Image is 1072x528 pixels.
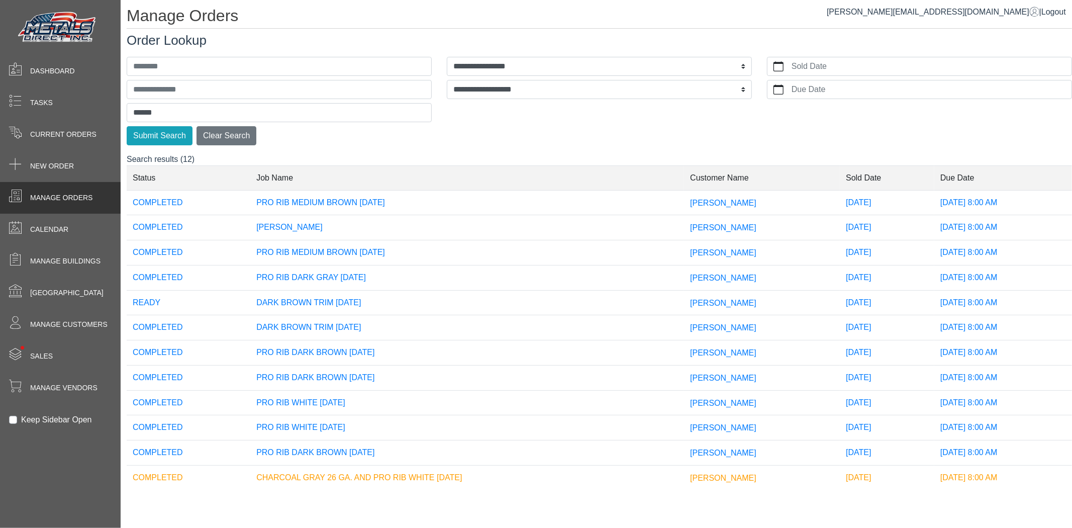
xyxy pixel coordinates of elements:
td: COMPLETED [127,365,250,390]
td: [DATE] [840,466,934,490]
div: Search results (12) [127,153,1072,498]
td: [DATE] [840,415,934,441]
button: calendar [767,80,790,99]
td: [DATE] [840,265,934,290]
h3: Order Lookup [127,33,1072,48]
span: [GEOGRAPHIC_DATA] [30,288,104,298]
td: Customer Name [684,165,840,190]
td: DARK BROWN TRIM [DATE] [250,315,684,340]
td: READY [127,290,250,315]
td: [DATE] 8:00 AM [934,215,1072,240]
span: [PERSON_NAME] [690,474,756,482]
span: New Order [30,161,74,171]
td: PRO RIB MEDIUM BROWN [DATE] [250,190,684,215]
td: COMPLETED [127,190,250,215]
td: [DATE] 8:00 AM [934,441,1072,466]
td: COMPLETED [127,441,250,466]
span: Sales [30,351,53,362]
td: [DATE] [840,315,934,340]
td: [DATE] [840,215,934,240]
label: Due Date [790,80,1071,99]
span: Dashboard [30,66,75,76]
td: [DATE] [840,365,934,390]
span: Tasks [30,98,53,108]
span: [PERSON_NAME] [690,198,756,207]
button: calendar [767,57,790,75]
span: [PERSON_NAME] [690,323,756,332]
td: COMPLETED [127,215,250,240]
span: [PERSON_NAME] [690,274,756,282]
td: COMPLETED [127,265,250,290]
td: [DATE] [840,390,934,415]
td: Job Name [250,165,684,190]
td: [DATE] 8:00 AM [934,365,1072,390]
td: PRO RIB MEDIUM BROWN [DATE] [250,240,684,266]
td: COMPLETED [127,315,250,340]
td: [DATE] 8:00 AM [934,290,1072,315]
button: Clear Search [197,126,256,145]
span: [PERSON_NAME] [690,223,756,232]
span: Calendar [30,224,68,235]
span: Logout [1041,8,1066,16]
span: Manage Buildings [30,256,101,267]
span: [PERSON_NAME] [690,423,756,432]
td: [DATE] [840,290,934,315]
span: [PERSON_NAME] [690,348,756,357]
td: [DATE] 8:00 AM [934,466,1072,490]
td: [DATE] [840,441,934,466]
span: [PERSON_NAME] [690,298,756,307]
td: [DATE] [840,240,934,266]
span: Manage Customers [30,319,108,330]
div: | [827,6,1066,18]
svg: calendar [773,84,784,95]
td: COMPLETED [127,415,250,441]
label: Sold Date [790,57,1071,75]
td: CHARCOAL GRAY 26 GA. AND PRO RIB WHITE [DATE] [250,466,684,490]
td: [DATE] [840,190,934,215]
td: PRO RIB DARK BROWN [DATE] [250,365,684,390]
td: Due Date [934,165,1072,190]
span: Manage Vendors [30,383,98,393]
td: PRO RIB WHITE [DATE] [250,390,684,415]
td: [DATE] 8:00 AM [934,315,1072,340]
td: [DATE] 8:00 AM [934,415,1072,441]
td: DARK BROWN TRIM [DATE] [250,290,684,315]
td: Status [127,165,250,190]
td: COMPLETED [127,466,250,490]
svg: calendar [773,61,784,71]
td: [DATE] 8:00 AM [934,240,1072,266]
span: [PERSON_NAME] [690,449,756,457]
span: [PERSON_NAME] [690,374,756,382]
td: PRO RIB WHITE [DATE] [250,415,684,441]
label: Keep Sidebar Open [21,414,92,426]
td: COMPLETED [127,390,250,415]
td: PRO RIB DARK BROWN [DATE] [250,340,684,366]
span: • [10,331,35,364]
td: COMPLETED [127,240,250,266]
td: [DATE] 8:00 AM [934,265,1072,290]
button: Submit Search [127,126,192,145]
span: [PERSON_NAME] [690,398,756,407]
td: [DATE] 8:00 AM [934,390,1072,415]
td: PRO RIB DARK BROWN [DATE] [250,441,684,466]
span: [PERSON_NAME] [690,248,756,257]
span: Manage Orders [30,193,92,203]
td: PRO RIB DARK GRAY [DATE] [250,265,684,290]
td: [PERSON_NAME] [250,215,684,240]
img: Metals Direct Inc Logo [15,9,101,46]
a: [PERSON_NAME][EMAIL_ADDRESS][DOMAIN_NAME] [827,8,1039,16]
td: COMPLETED [127,340,250,366]
span: Current Orders [30,129,96,140]
td: [DATE] [840,340,934,366]
td: Sold Date [840,165,934,190]
td: [DATE] 8:00 AM [934,340,1072,366]
td: [DATE] 8:00 AM [934,190,1072,215]
h1: Manage Orders [127,6,1072,29]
